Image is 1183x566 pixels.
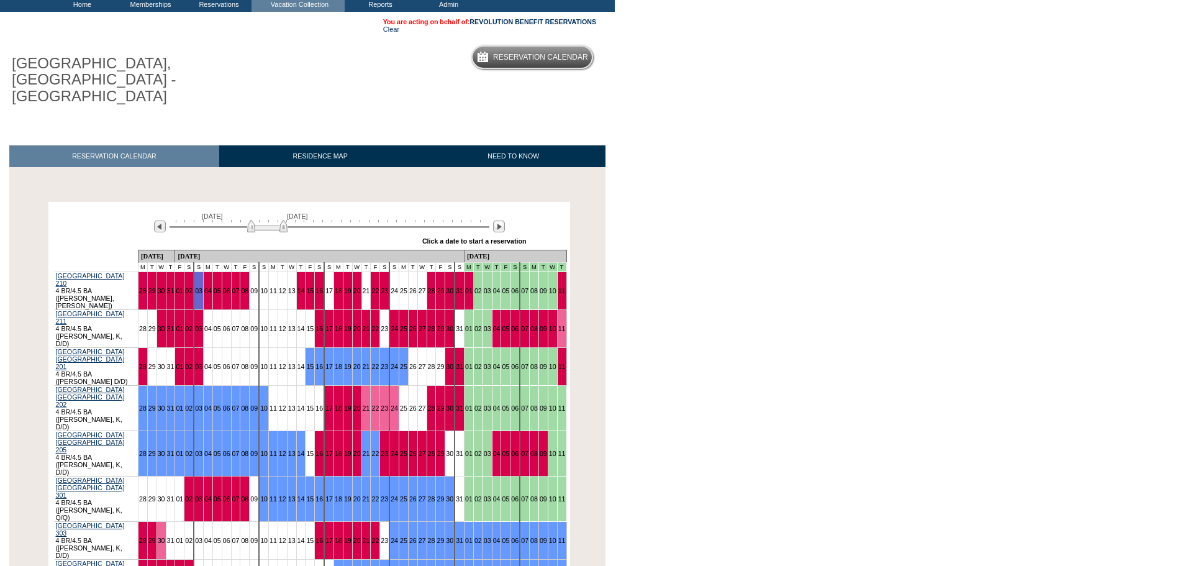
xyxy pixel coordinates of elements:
[371,325,379,332] a: 22
[493,404,501,412] a: 04
[558,363,566,370] a: 11
[428,495,435,503] a: 28
[353,363,361,370] a: 20
[502,363,509,370] a: 05
[56,477,125,499] a: [GEOGRAPHIC_DATA] [GEOGRAPHIC_DATA] 301
[204,495,212,503] a: 04
[445,263,455,272] td: S
[521,404,528,412] a: 07
[511,495,519,503] a: 06
[511,404,519,412] a: 06
[408,263,417,272] td: T
[446,287,453,294] a: 30
[353,495,361,503] a: 20
[493,537,501,544] a: 04
[176,363,183,370] a: 01
[176,325,183,332] a: 01
[391,450,398,457] a: 24
[148,404,156,412] a: 29
[417,263,427,272] td: W
[474,537,482,544] a: 02
[381,450,388,457] a: 23
[185,495,193,503] a: 02
[456,363,463,370] a: 31
[325,404,333,412] a: 17
[139,537,147,544] a: 28
[549,363,556,370] a: 10
[175,263,184,272] td: F
[353,404,361,412] a: 20
[493,363,501,370] a: 04
[383,18,596,25] span: You are acting on behalf of:
[203,263,212,272] td: M
[437,404,444,412] a: 29
[409,495,417,503] a: 26
[315,325,323,332] a: 16
[502,450,509,457] a: 05
[194,263,203,272] td: S
[315,450,323,457] a: 16
[484,363,491,370] a: 03
[521,450,528,457] a: 07
[437,450,444,457] a: 29
[139,404,147,412] a: 28
[344,363,351,370] a: 19
[419,495,426,503] a: 27
[288,450,296,457] a: 13
[158,287,165,294] a: 30
[363,325,370,332] a: 21
[549,495,556,503] a: 10
[214,287,221,294] a: 05
[335,537,342,544] a: 18
[409,537,417,544] a: 26
[270,495,277,503] a: 11
[400,537,407,544] a: 25
[241,287,248,294] a: 08
[465,537,473,544] a: 01
[344,450,351,457] a: 19
[511,450,519,457] a: 06
[540,325,547,332] a: 09
[474,404,482,412] a: 02
[558,404,566,412] a: 11
[549,404,556,412] a: 10
[222,263,231,272] td: W
[167,450,175,457] a: 31
[549,450,556,457] a: 10
[315,263,324,272] td: S
[297,287,305,294] a: 14
[389,263,399,272] td: S
[493,221,505,232] img: Next
[493,53,588,62] h5: Reservation Calendar
[530,495,538,503] a: 08
[391,495,398,503] a: 24
[195,363,202,370] a: 03
[297,495,305,503] a: 14
[446,404,453,412] a: 30
[521,537,528,544] a: 07
[335,287,342,294] a: 18
[325,495,333,503] a: 17
[446,325,453,332] a: 30
[371,404,379,412] a: 22
[232,450,240,457] a: 07
[241,495,248,503] a: 08
[335,450,342,457] a: 18
[428,404,435,412] a: 28
[306,495,314,503] a: 15
[231,263,240,272] td: T
[437,495,444,503] a: 29
[214,495,221,503] a: 05
[502,537,509,544] a: 05
[446,363,453,370] a: 30
[456,287,463,294] a: 31
[147,263,156,272] td: T
[167,325,175,332] a: 31
[185,363,193,370] a: 02
[493,495,501,503] a: 04
[502,404,509,412] a: 05
[511,325,519,332] a: 06
[148,537,156,544] a: 29
[202,212,223,220] span: [DATE]
[558,287,566,294] a: 11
